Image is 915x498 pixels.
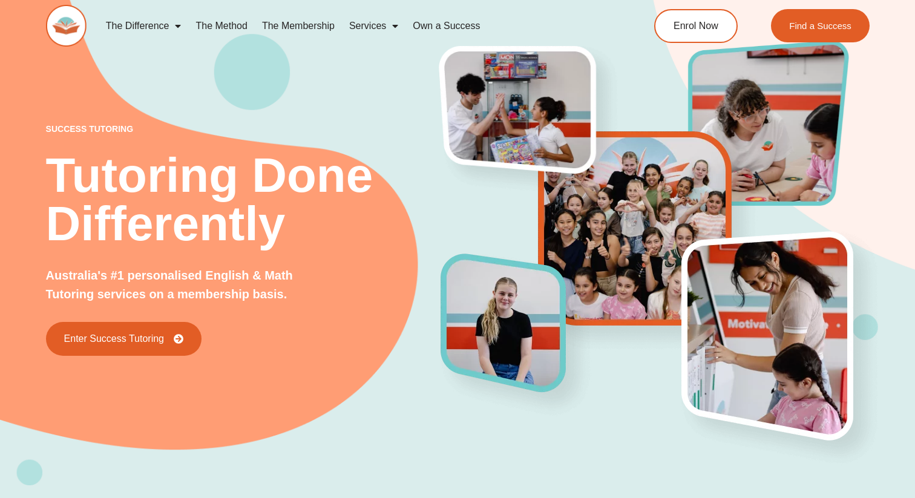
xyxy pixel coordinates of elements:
[64,334,164,344] span: Enter Success Tutoring
[188,12,254,40] a: The Method
[99,12,608,40] nav: Menu
[771,9,870,42] a: Find a Success
[46,151,441,248] h2: Tutoring Done Differently
[674,21,718,31] span: Enrol Now
[46,266,335,304] p: Australia's #1 personalised English & Math Tutoring services on a membership basis.
[46,125,441,133] p: success tutoring
[789,21,851,30] span: Find a Success
[342,12,405,40] a: Services
[255,12,342,40] a: The Membership
[405,12,487,40] a: Own a Success
[99,12,189,40] a: The Difference
[654,9,738,43] a: Enrol Now
[46,322,202,356] a: Enter Success Tutoring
